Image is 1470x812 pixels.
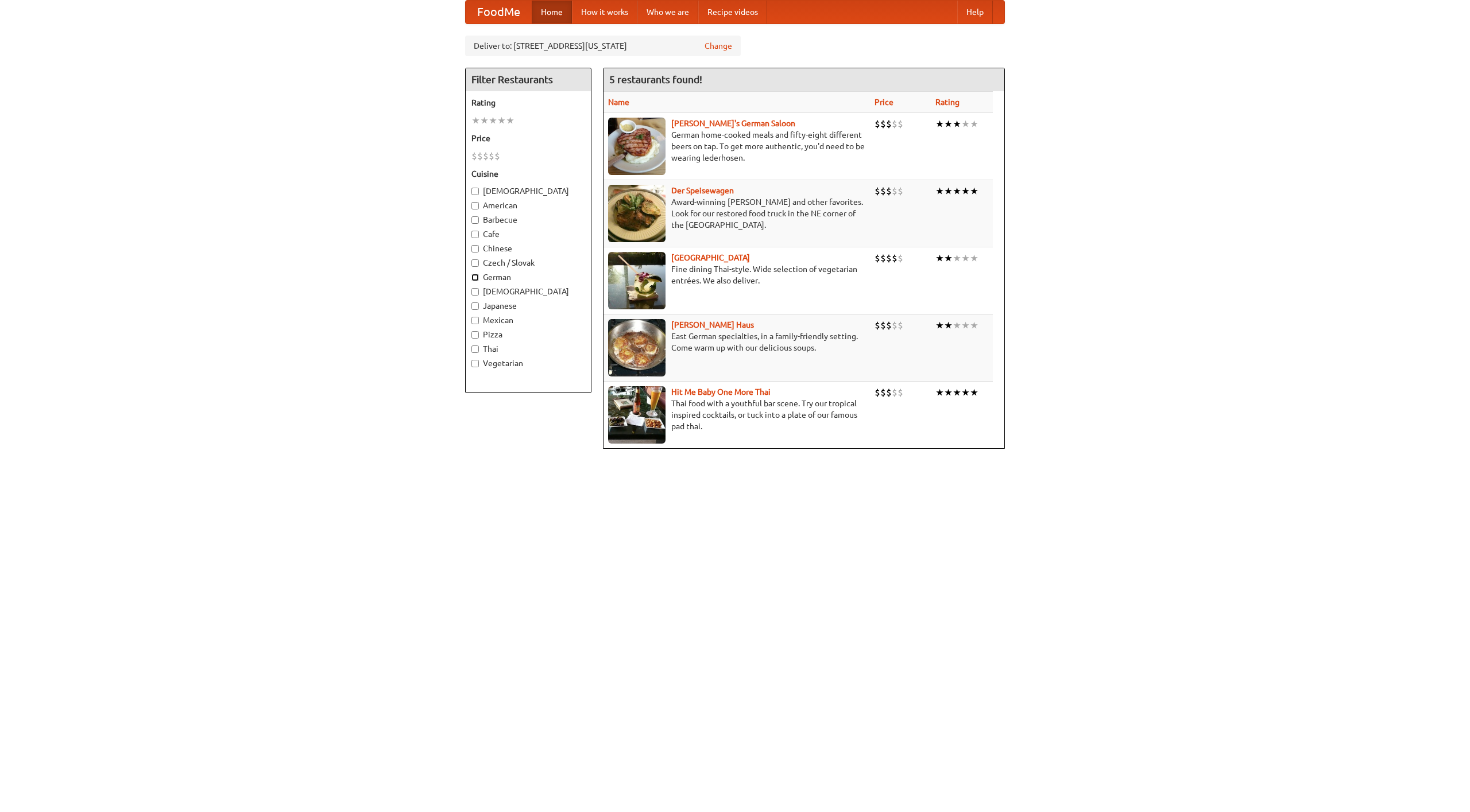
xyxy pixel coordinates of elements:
li: $ [898,118,903,130]
label: German [471,271,585,283]
li: $ [875,319,880,332]
img: kohlhaus.jpg [608,319,666,376]
li: ★ [935,386,944,399]
li: $ [898,319,903,332]
li: $ [483,150,489,162]
a: Hit Me Baby One More Thai [671,387,771,397]
input: Czech / Slovak [471,259,479,267]
label: Czech / Slovak [471,257,585,269]
li: $ [886,386,892,399]
label: [DEMOGRAPHIC_DATA] [471,185,585,197]
li: $ [477,150,483,162]
li: $ [471,150,477,162]
input: [DEMOGRAPHIC_DATA] [471,288,479,296]
li: ★ [953,386,961,399]
div: Deliver to: [STREET_ADDRESS][US_STATE] [465,36,741,56]
li: ★ [935,319,944,332]
a: How it works [572,1,637,24]
a: Help [957,1,993,24]
li: $ [875,118,880,130]
li: $ [489,150,494,162]
label: Japanese [471,300,585,312]
li: ★ [953,185,961,197]
a: Price [875,98,893,107]
h5: Cuisine [471,168,585,180]
li: ★ [944,386,953,399]
label: Vegetarian [471,358,585,369]
a: Home [532,1,572,24]
li: ★ [935,118,944,130]
li: $ [898,386,903,399]
li: $ [892,185,898,197]
li: $ [892,252,898,265]
a: [GEOGRAPHIC_DATA] [671,253,750,262]
li: $ [886,252,892,265]
label: [DEMOGRAPHIC_DATA] [471,286,585,297]
h5: Price [471,133,585,144]
img: esthers.jpg [608,118,666,175]
li: $ [892,118,898,130]
li: ★ [935,185,944,197]
li: $ [886,118,892,130]
li: ★ [953,118,961,130]
a: Who we are [637,1,698,24]
input: American [471,202,479,209]
li: ★ [961,386,970,399]
li: ★ [944,185,953,197]
img: satay.jpg [608,252,666,309]
input: Vegetarian [471,360,479,367]
li: ★ [471,114,480,127]
li: $ [880,185,886,197]
p: German home-cooked meals and fifty-eight different beers on tap. To get more authentic, you'd nee... [608,129,865,164]
li: ★ [944,252,953,265]
p: East German specialties, in a family-friendly setting. Come warm up with our delicious soups. [608,331,865,353]
li: $ [886,185,892,197]
input: Pizza [471,331,479,339]
li: ★ [497,114,506,127]
li: ★ [953,252,961,265]
li: ★ [961,252,970,265]
li: $ [898,185,903,197]
a: FoodMe [466,1,532,24]
ng-pluralize: 5 restaurants found! [609,74,702,85]
li: $ [880,386,886,399]
li: ★ [506,114,514,127]
label: Thai [471,343,585,355]
li: $ [886,319,892,332]
li: ★ [961,185,970,197]
li: ★ [961,118,970,130]
li: $ [875,185,880,197]
a: [PERSON_NAME] Haus [671,320,754,329]
a: Rating [935,98,960,107]
a: Change [705,40,732,52]
li: $ [875,252,880,265]
input: Chinese [471,245,479,252]
li: $ [892,319,898,332]
a: Name [608,98,629,107]
p: Fine dining Thai-style. Wide selection of vegetarian entrées. We also deliver. [608,263,865,286]
li: $ [880,118,886,130]
li: $ [494,150,500,162]
p: Thai food with a youthful bar scene. Try our tropical inspired cocktails, or tuck into a plate of... [608,398,865,432]
li: ★ [944,319,953,332]
li: $ [875,386,880,399]
li: ★ [944,118,953,130]
a: [PERSON_NAME]'s German Saloon [671,119,795,128]
img: babythai.jpg [608,386,666,444]
li: ★ [935,252,944,265]
input: German [471,274,479,281]
li: ★ [953,319,961,332]
a: Der Speisewagen [671,186,734,195]
label: Barbecue [471,214,585,226]
label: Pizza [471,329,585,340]
li: ★ [970,185,978,197]
p: Award-winning [PERSON_NAME] and other favorites. Look for our restored food truck in the NE corne... [608,196,865,231]
li: $ [880,252,886,265]
li: ★ [480,114,489,127]
input: Cafe [471,231,479,238]
a: Recipe videos [698,1,767,24]
li: $ [898,252,903,265]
